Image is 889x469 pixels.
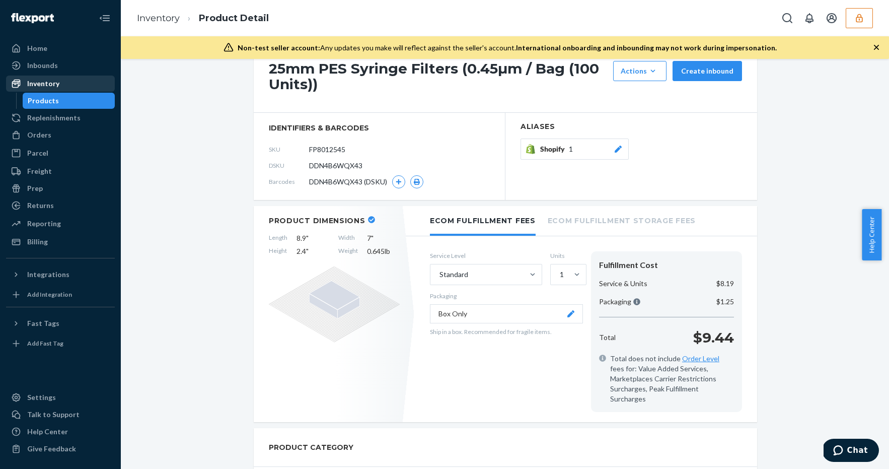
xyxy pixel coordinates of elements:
[599,279,647,289] p: Service & Units
[6,266,115,283] button: Integrations
[716,279,734,289] p: $8.19
[27,339,63,348] div: Add Fast Tag
[599,259,734,271] div: Fulfillment Cost
[621,66,659,76] div: Actions
[516,43,777,52] span: International onboarding and inbounding may not work during impersonation.
[6,57,115,74] a: Inbounds
[129,4,277,33] ol: breadcrumbs
[610,354,734,404] span: Total does not include fees for: Value Added Services, Marketplaces Carrier Restrictions Surcharg...
[27,166,52,176] div: Freight
[27,270,69,280] div: Integrations
[6,197,115,214] a: Returns
[521,123,742,130] h2: Aliases
[27,113,81,123] div: Replenishments
[6,315,115,331] button: Fast Tags
[238,43,777,53] div: Any updates you make will reflect against the seller's account.
[309,161,362,171] span: DDN4B6WQX43
[6,76,115,92] a: Inventory
[27,60,58,71] div: Inbounds
[27,410,80,420] div: Talk to Support
[27,318,59,328] div: Fast Tags
[862,209,881,260] button: Help Center
[27,219,61,229] div: Reporting
[430,304,583,323] button: Box Only
[6,389,115,406] a: Settings
[269,123,490,133] span: identifiers & barcodes
[6,424,115,440] a: Help Center
[682,354,719,363] a: Order Level
[27,392,56,403] div: Settings
[11,13,54,23] img: Flexport logo
[306,247,309,255] span: "
[371,234,374,242] span: "
[6,110,115,126] a: Replenishments
[27,237,48,247] div: Billing
[338,233,358,243] span: Width
[338,246,358,256] span: Weight
[297,233,329,243] span: 8.9
[599,332,616,343] p: Total
[613,61,666,81] button: Actions
[6,234,115,250] a: Billing
[6,40,115,56] a: Home
[95,8,115,28] button: Close Navigation
[822,8,842,28] button: Open account menu
[23,93,115,109] a: Products
[6,163,115,179] a: Freight
[799,8,820,28] button: Open notifications
[309,177,387,187] span: DDN4B6WQX43 (DSKU)
[569,144,573,154] span: 1
[673,61,742,81] button: Create inbound
[306,234,309,242] span: "
[6,287,115,303] a: Add Integration
[27,130,51,140] div: Orders
[269,233,287,243] span: Length
[521,139,629,160] button: Shopify1
[269,177,309,186] span: Barcodes
[238,43,320,52] span: Non-test seller account:
[430,327,583,336] p: Ship in a box. Recommended for fragile items.
[693,327,734,348] p: $9.44
[28,96,59,106] div: Products
[430,292,583,300] p: Packaging
[199,13,269,24] a: Product Detail
[27,444,76,454] div: Give Feedback
[716,297,734,307] p: $1.25
[439,270,468,280] div: Standard
[824,439,879,464] iframe: Opens a widget where you can chat to one of our agents
[430,251,542,260] label: Service Level
[6,336,115,352] a: Add Fast Tag
[27,183,43,193] div: Prep
[27,200,54,211] div: Returns
[269,216,365,225] h2: Product Dimensions
[6,127,115,143] a: Orders
[6,145,115,161] a: Parcel
[6,407,115,423] button: Talk to Support
[540,144,569,154] span: Shopify
[27,79,59,89] div: Inventory
[548,206,696,234] li: Ecom Fulfillment Storage Fees
[559,270,560,280] input: 1
[269,61,608,92] h1: 25mm PES Syringe Filters (0.45µm / Bag (100 Units))
[430,206,536,236] li: Ecom Fulfillment Fees
[777,8,797,28] button: Open Search Box
[6,216,115,232] a: Reporting
[269,161,309,170] span: DSKU
[550,251,583,260] label: Units
[367,246,400,256] span: 0.645 lb
[269,246,287,256] span: Height
[27,148,48,158] div: Parcel
[560,270,564,280] div: 1
[599,297,640,307] p: Packaging
[297,246,329,256] span: 2.4
[27,290,72,299] div: Add Integration
[269,145,309,154] span: SKU
[27,43,47,53] div: Home
[6,180,115,196] a: Prep
[137,13,180,24] a: Inventory
[27,427,68,437] div: Help Center
[367,233,400,243] span: 7
[269,438,353,456] h2: PRODUCT CATEGORY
